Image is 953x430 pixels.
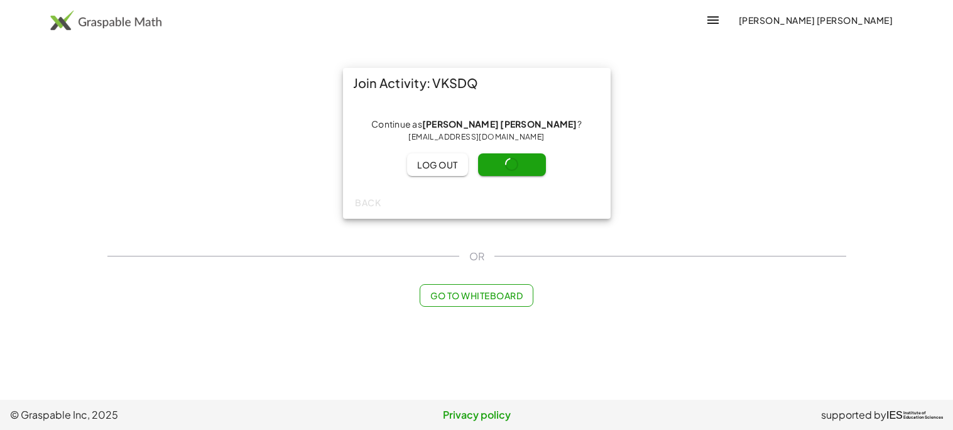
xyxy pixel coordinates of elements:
[353,118,601,143] div: Continue as ?
[10,407,321,422] span: © Graspable Inc, 2025
[321,407,632,422] a: Privacy policy
[417,159,458,170] span: Log out
[886,409,903,421] span: IES
[728,9,903,31] button: [PERSON_NAME] [PERSON_NAME]
[420,284,533,307] button: Go to Whiteboard
[343,68,611,98] div: Join Activity: VKSDQ
[903,411,943,420] span: Institute of Education Sciences
[821,407,886,422] span: supported by
[738,14,893,26] span: [PERSON_NAME] [PERSON_NAME]
[422,118,577,130] strong: [PERSON_NAME] [PERSON_NAME]
[886,407,943,422] a: IESInstitute ofEducation Sciences
[469,249,484,264] span: OR
[407,153,468,176] button: Log out
[353,131,601,143] div: [EMAIL_ADDRESS][DOMAIN_NAME]
[430,290,523,301] span: Go to Whiteboard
